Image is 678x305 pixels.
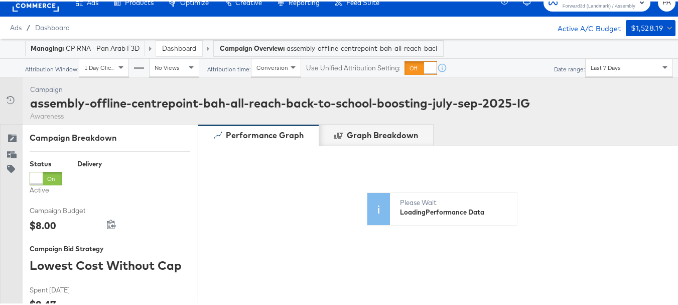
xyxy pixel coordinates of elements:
div: Attribution Window: [25,64,79,71]
div: Campaign Bid Strategy [30,243,190,252]
div: Active A/C Budget [547,19,621,34]
span: Ads [10,22,22,30]
div: Campaign Breakdown [30,131,190,142]
div: CP RNA - Pan Arab F3D [31,42,140,52]
span: No Views [155,62,180,70]
div: $8.00 [30,217,56,231]
span: Forward3d (Landmark) / Assembly [563,1,635,9]
div: Attribution time: [207,64,251,71]
button: $1,528.19 [626,19,675,35]
span: Conversion [256,62,288,70]
span: 1 Day Clicks [84,62,117,70]
label: Active [30,184,62,193]
span: / [22,22,35,30]
div: Status [30,158,62,167]
div: Campaign [30,83,530,93]
div: assembly-offline-centrepoint-bah-all-reach-back-to-school-boosting-july-sep-2025-IG [30,93,530,110]
div: Date range: [554,64,585,71]
label: Use Unified Attribution Setting: [306,62,400,71]
a: Dashboard [35,22,70,30]
span: Last 7 Days [591,62,621,70]
span: Campaign Budget [30,205,105,214]
strong: Campaign Overview: [220,43,285,51]
div: Awareness [30,110,530,120]
strong: Managing: [31,43,64,51]
div: Lowest Cost Without Cap [30,255,190,272]
div: $1,528.19 [631,21,663,33]
span: assembly-offline-centrepoint-bah-all-reach-back-to-school-boosting-july-sep-2025-IG [287,42,437,52]
span: Spent [DATE] [30,284,105,293]
div: Delivery [77,158,102,167]
a: Dashboard [162,42,196,51]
